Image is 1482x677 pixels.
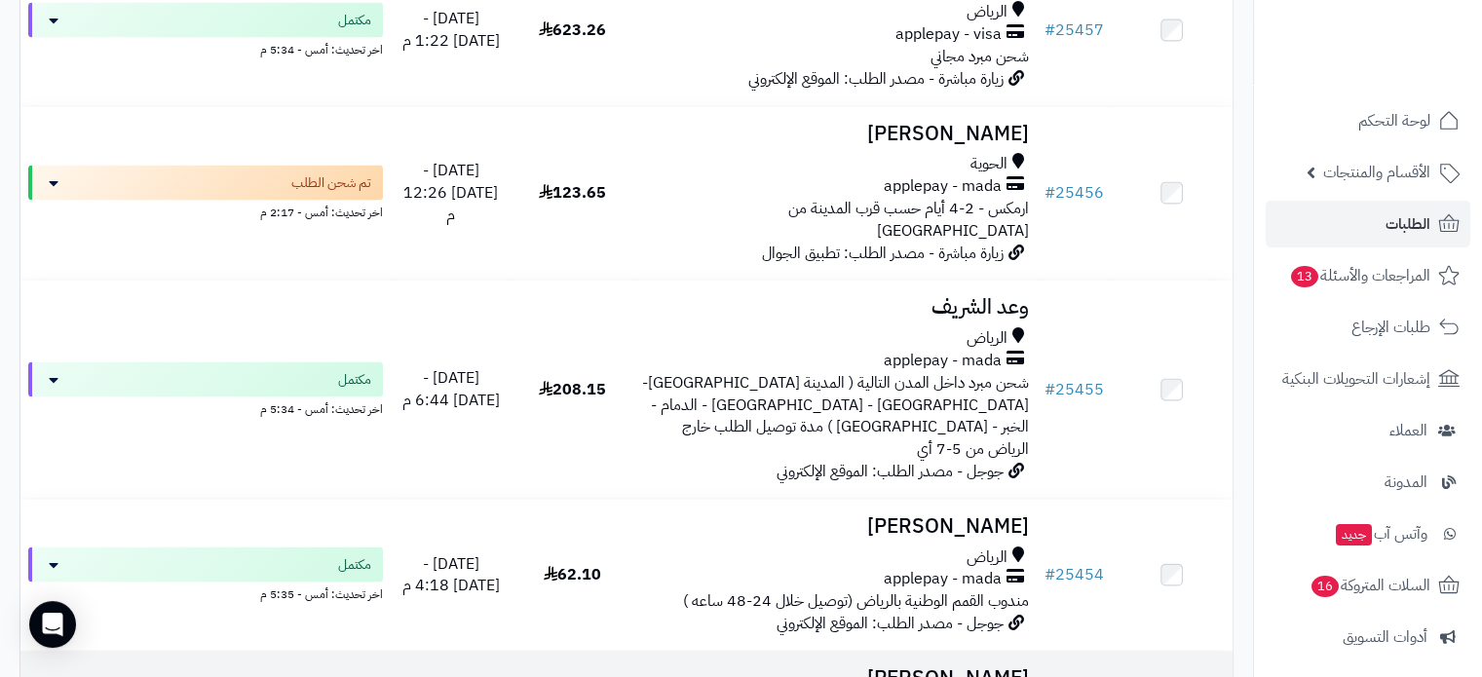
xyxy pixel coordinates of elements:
h3: [PERSON_NAME] [640,123,1028,145]
a: الطلبات [1266,201,1470,247]
h3: [PERSON_NAME] [640,515,1028,538]
a: أدوات التسويق [1266,614,1470,660]
span: # [1045,19,1055,42]
span: طلبات الإرجاع [1351,314,1430,341]
span: الأقسام والمنتجات [1323,159,1430,186]
span: applepay - visa [895,23,1002,46]
span: تم شحن الطلب [291,173,371,193]
span: 13 [1291,266,1318,287]
a: المدونة [1266,459,1470,506]
span: applepay - mada [884,350,1002,372]
span: لوحة التحكم [1358,107,1430,134]
div: اخر تحديث: أمس - 5:34 م [28,38,383,58]
a: لوحة التحكم [1266,97,1470,144]
span: إشعارات التحويلات البنكية [1282,365,1430,393]
span: # [1045,181,1055,205]
span: الرياض [967,1,1007,23]
span: المدونة [1385,469,1427,496]
span: ارمكس - 2-4 أيام حسب قرب المدينة من [GEOGRAPHIC_DATA] [788,197,1029,243]
a: العملاء [1266,407,1470,454]
a: #25456 [1045,181,1104,205]
span: 623.26 [539,19,606,42]
div: اخر تحديث: أمس - 5:35 م [28,583,383,603]
span: أدوات التسويق [1343,623,1427,651]
span: الرياض [967,327,1007,350]
span: [DATE] - [DATE] 6:44 م [402,366,500,412]
span: 208.15 [539,378,606,401]
span: 123.65 [539,181,606,205]
span: زيارة مباشرة - مصدر الطلب: الموقع الإلكتروني [748,67,1004,91]
div: اخر تحديث: أمس - 2:17 م [28,201,383,221]
span: وآتس آب [1334,520,1427,547]
span: زيارة مباشرة - مصدر الطلب: تطبيق الجوال [762,242,1004,265]
span: العملاء [1389,417,1427,444]
a: #25457 [1045,19,1104,42]
span: 16 [1311,576,1339,597]
span: شحن مبرد داخل المدن التالية ( المدينة [GEOGRAPHIC_DATA]- [GEOGRAPHIC_DATA] - [GEOGRAPHIC_DATA] - ... [642,371,1029,462]
span: 62.10 [544,563,601,586]
h3: وعد الشريف [640,296,1028,319]
span: # [1045,378,1055,401]
span: الطلبات [1386,210,1430,238]
img: logo-2.png [1349,15,1463,56]
span: [DATE] - [DATE] 1:22 م [402,7,500,53]
div: Open Intercom Messenger [29,601,76,648]
a: وآتس آبجديد [1266,510,1470,557]
span: الحوية [970,153,1007,175]
span: [DATE] - [DATE] 4:18 م [402,552,500,598]
span: # [1045,563,1055,586]
span: مندوب القمم الوطنية بالرياض (توصيل خلال 24-48 ساعه ) [683,589,1029,613]
span: السلات المتروكة [1310,572,1430,599]
span: الرياض [967,546,1007,569]
span: [DATE] - [DATE] 12:26 م [403,159,498,227]
a: المراجعات والأسئلة13 [1266,252,1470,299]
a: طلبات الإرجاع [1266,304,1470,351]
span: جوجل - مصدر الطلب: الموقع الإلكتروني [777,460,1004,483]
span: جديد [1336,524,1372,545]
span: مكتمل [338,555,371,575]
span: applepay - mada [884,568,1002,590]
span: applepay - mada [884,175,1002,198]
a: السلات المتروكة16 [1266,562,1470,609]
span: شحن مبرد مجاني [931,45,1029,68]
a: #25454 [1045,563,1104,586]
div: اخر تحديث: أمس - 5:34 م [28,397,383,418]
a: #25455 [1045,378,1104,401]
span: جوجل - مصدر الطلب: الموقع الإلكتروني [777,612,1004,635]
span: المراجعات والأسئلة [1289,262,1430,289]
a: إشعارات التحويلات البنكية [1266,356,1470,402]
span: مكتمل [338,11,371,30]
span: مكتمل [338,370,371,390]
